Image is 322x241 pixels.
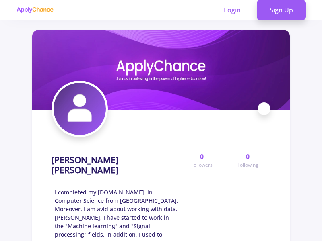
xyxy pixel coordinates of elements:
span: Followers [191,161,213,169]
img: Omid Reza Heidaricover image [32,30,290,110]
img: applychance logo text only [16,7,54,13]
img: Omid Reza Heidariavatar [54,83,106,135]
a: 0Followers [179,152,225,169]
a: 0Following [225,152,270,169]
h1: [PERSON_NAME] [PERSON_NAME] [52,155,179,175]
span: 0 [246,152,250,161]
span: Following [237,161,258,169]
span: 0 [200,152,204,161]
